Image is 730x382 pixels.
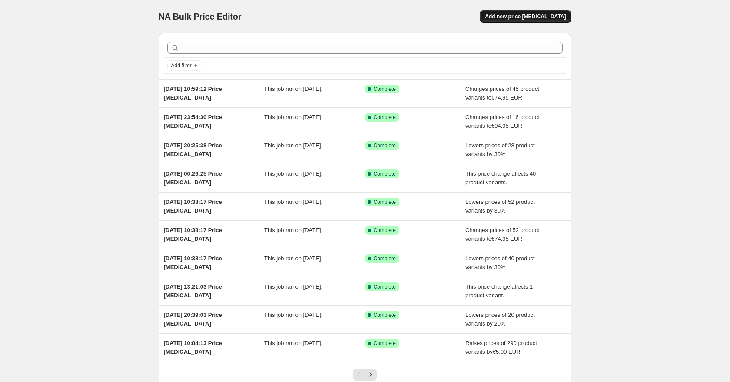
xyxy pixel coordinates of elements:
[164,255,222,270] span: [DATE] 10:38:17 Price [MEDICAL_DATA]
[159,12,242,21] span: NA Bulk Price Editor
[374,340,396,347] span: Complete
[491,94,522,101] span: €74.95 EUR
[485,13,566,20] span: Add new price [MEDICAL_DATA]
[164,340,222,355] span: [DATE] 10:04:13 Price [MEDICAL_DATA]
[374,255,396,262] span: Complete
[264,142,322,149] span: This job ran on [DATE].
[493,349,521,355] span: €5.00 EUR
[465,199,535,214] span: Lowers prices of 52 product variants by 30%
[374,142,396,149] span: Complete
[374,312,396,319] span: Complete
[264,114,322,120] span: This job ran on [DATE].
[264,312,322,318] span: This job ran on [DATE].
[164,170,222,186] span: [DATE] 00:26:25 Price [MEDICAL_DATA]
[465,142,535,157] span: Lowers prices of 28 product variants by 30%
[491,236,522,242] span: €74.95 EUR
[465,170,536,186] span: This price change affects 40 product variants.
[465,255,535,270] span: Lowers prices of 40 product variants by 30%
[374,227,396,234] span: Complete
[264,86,322,92] span: This job ran on [DATE].
[164,227,222,242] span: [DATE] 10:38:17 Price [MEDICAL_DATA]
[491,123,522,129] span: €94.95 EUR
[171,62,192,69] span: Add filter
[465,86,539,101] span: Changes prices of 45 product variants to
[264,255,322,262] span: This job ran on [DATE].
[164,312,222,327] span: [DATE] 20:39:03 Price [MEDICAL_DATA]
[480,10,571,23] button: Add new price [MEDICAL_DATA]
[264,170,322,177] span: This job ran on [DATE].
[164,86,222,101] span: [DATE] 10:59:12 Price [MEDICAL_DATA]
[264,283,322,290] span: This job ran on [DATE].
[465,340,537,355] span: Raises prices of 290 product variants by
[374,86,396,93] span: Complete
[465,114,539,129] span: Changes prices of 16 product variants to
[365,369,377,381] button: Next
[164,199,222,214] span: [DATE] 10:38:17 Price [MEDICAL_DATA]
[465,283,533,299] span: This price change affects 1 product variant.
[164,142,222,157] span: [DATE] 20:25:38 Price [MEDICAL_DATA]
[167,60,202,71] button: Add filter
[353,369,377,381] nav: Pagination
[374,283,396,290] span: Complete
[374,199,396,206] span: Complete
[465,312,535,327] span: Lowers prices of 20 product variants by 20%
[264,199,322,205] span: This job ran on [DATE].
[374,114,396,121] span: Complete
[264,340,322,346] span: This job ran on [DATE].
[465,227,539,242] span: Changes prices of 52 product variants to
[164,283,222,299] span: [DATE] 13:21:03 Price [MEDICAL_DATA]
[164,114,222,129] span: [DATE] 23:54:30 Price [MEDICAL_DATA]
[374,170,396,177] span: Complete
[264,227,322,233] span: This job ran on [DATE].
